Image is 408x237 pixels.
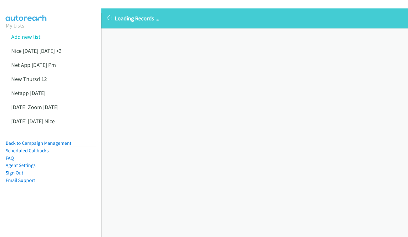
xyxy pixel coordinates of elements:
a: Back to Campaign Management [6,140,71,146]
a: [DATE] Zoom [DATE] [11,103,59,111]
a: Nice [DATE] [DATE] <3 [11,47,62,54]
a: Add new list [11,33,40,40]
a: Email Support [6,177,35,183]
a: My Lists [6,22,24,29]
a: Scheduled Callbacks [6,148,49,154]
a: Netapp [DATE] [11,89,45,97]
a: Agent Settings [6,162,36,168]
a: Sign Out [6,170,23,176]
a: Net App [DATE] Pm [11,61,56,68]
a: FAQ [6,155,14,161]
p: Loading Records ... [107,14,402,23]
a: [DATE] [DATE] Nice [11,118,55,125]
a: New Thursd 12 [11,75,47,83]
